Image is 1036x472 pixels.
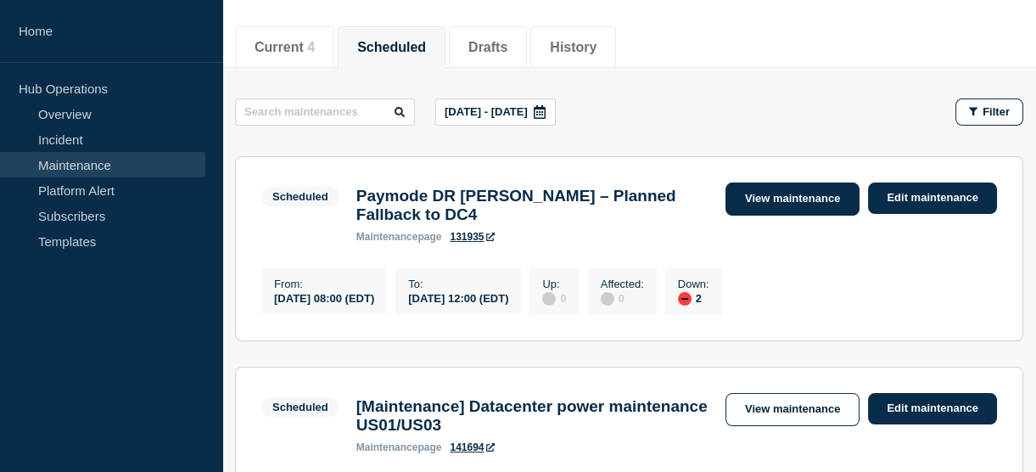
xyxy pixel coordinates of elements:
div: disabled [542,292,556,306]
div: Scheduled [272,190,328,203]
div: disabled [601,292,614,306]
p: From : [274,278,374,290]
p: To : [408,278,508,290]
p: [DATE] - [DATE] [445,105,528,118]
button: Drafts [468,40,507,55]
div: Scheduled [272,401,328,413]
div: down [678,292,692,306]
div: 0 [542,290,566,306]
p: page [356,231,442,243]
a: View maintenance [725,183,860,216]
button: History [550,40,596,55]
div: 0 [601,290,644,306]
span: maintenance [356,231,418,243]
p: Affected : [601,278,644,290]
a: Edit maintenance [868,393,997,424]
input: Search maintenances [235,98,415,126]
button: Filter [955,98,1023,126]
div: [DATE] 08:00 (EDT) [274,290,374,305]
p: Down : [678,278,709,290]
button: Scheduled [357,40,426,55]
h3: Paymode DR [PERSON_NAME] – Planned Fallback to DC4 [356,187,708,224]
span: maintenance [356,441,418,453]
button: [DATE] - [DATE] [435,98,556,126]
a: View maintenance [725,393,860,426]
a: Edit maintenance [868,183,997,214]
a: 131935 [450,231,494,243]
button: Current 4 [255,40,315,55]
div: 2 [678,290,709,306]
span: Filter [983,105,1010,118]
p: page [356,441,442,453]
div: [DATE] 12:00 (EDT) [408,290,508,305]
span: 4 [307,40,315,54]
p: Up : [542,278,566,290]
h3: [Maintenance] Datacenter power maintenance US01/US03 [356,397,708,435]
a: 141694 [450,441,494,453]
